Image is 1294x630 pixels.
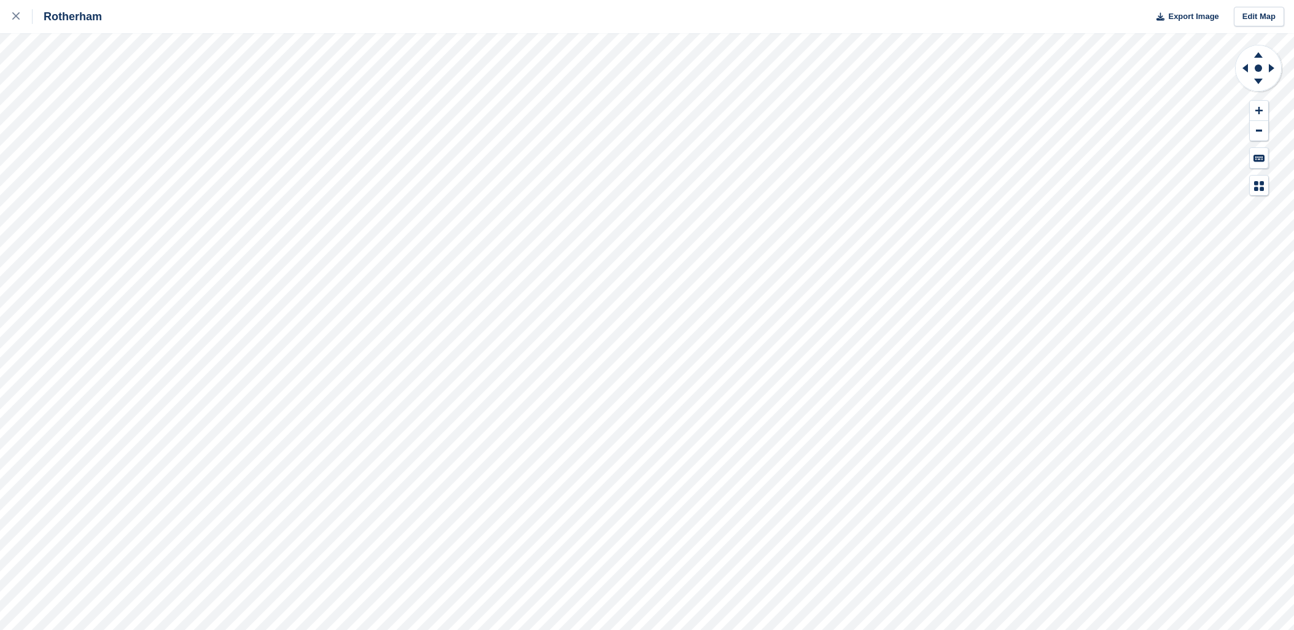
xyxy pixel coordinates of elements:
button: Export Image [1149,7,1219,27]
button: Map Legend [1250,176,1268,196]
button: Zoom In [1250,101,1268,121]
a: Edit Map [1234,7,1284,27]
span: Export Image [1168,10,1218,23]
button: Zoom Out [1250,121,1268,141]
div: Rotherham [33,9,102,24]
button: Keyboard Shortcuts [1250,148,1268,168]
